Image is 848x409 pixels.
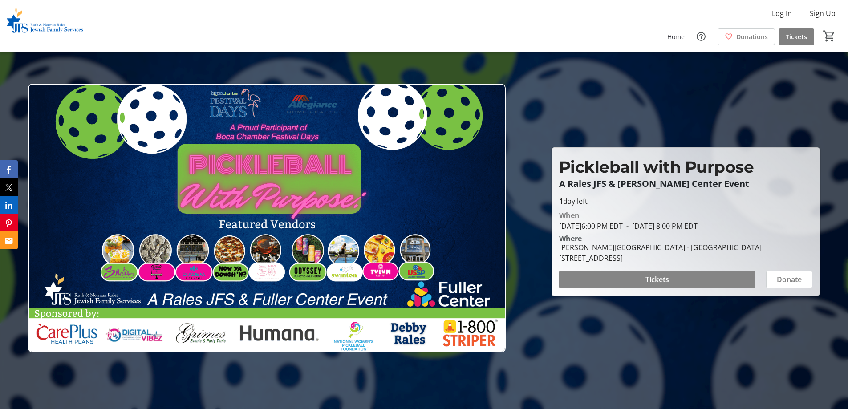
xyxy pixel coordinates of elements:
a: Home [660,28,692,45]
button: Help [692,28,710,45]
p: day left [559,196,812,207]
button: Log In [765,6,799,20]
span: [DATE] 6:00 PM EDT [559,221,623,231]
div: When [559,210,580,221]
span: Donate [777,274,802,285]
p: A Rales JFS & [PERSON_NAME] Center Event [559,179,812,189]
span: Tickets [645,274,669,285]
div: Where [559,235,582,242]
span: - [623,221,632,231]
img: Campaign CTA Media Photo [28,84,506,352]
span: Donations [736,32,768,41]
span: Log In [772,8,792,19]
a: Donations [718,28,775,45]
span: Home [667,32,685,41]
span: Sign Up [810,8,836,19]
div: [PERSON_NAME][GEOGRAPHIC_DATA] - [GEOGRAPHIC_DATA] [559,242,762,253]
button: Sign Up [803,6,843,20]
div: [STREET_ADDRESS] [559,253,762,263]
span: [DATE] 8:00 PM EDT [623,221,698,231]
button: Tickets [559,271,755,288]
span: Pickleball with Purpose [559,157,754,177]
button: Donate [766,271,812,288]
img: Ruth & Norman Rales Jewish Family Services's Logo [5,4,85,48]
span: 1 [559,196,563,206]
a: Tickets [779,28,814,45]
button: Cart [821,28,837,44]
span: Tickets [786,32,807,41]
